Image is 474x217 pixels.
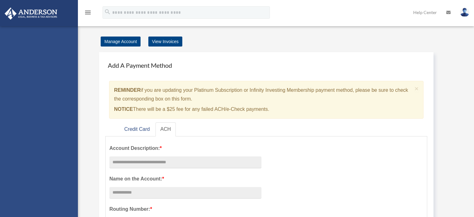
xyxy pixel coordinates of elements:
[156,122,176,136] a: ACH
[101,37,141,47] a: Manage Account
[148,37,182,47] a: View Invoices
[114,87,141,93] strong: REMINDER
[3,7,59,20] img: Anderson Advisors Platinum Portal
[460,8,469,17] img: User Pic
[84,11,92,16] a: menu
[114,105,412,114] p: There will be a $25 fee for any failed ACH/e-Check payments.
[109,205,261,214] label: Routing Number:
[119,122,155,136] a: Credit Card
[114,106,133,112] strong: NOTICE
[109,144,261,153] label: Account Description:
[415,85,419,92] span: ×
[109,81,424,119] div: if you are updating your Platinum Subscription or Infinity Investing Membership payment method, p...
[104,8,111,15] i: search
[109,175,261,183] label: Name on the Account:
[84,9,92,16] i: menu
[105,58,427,72] h4: Add A Payment Method
[415,85,419,92] button: Close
